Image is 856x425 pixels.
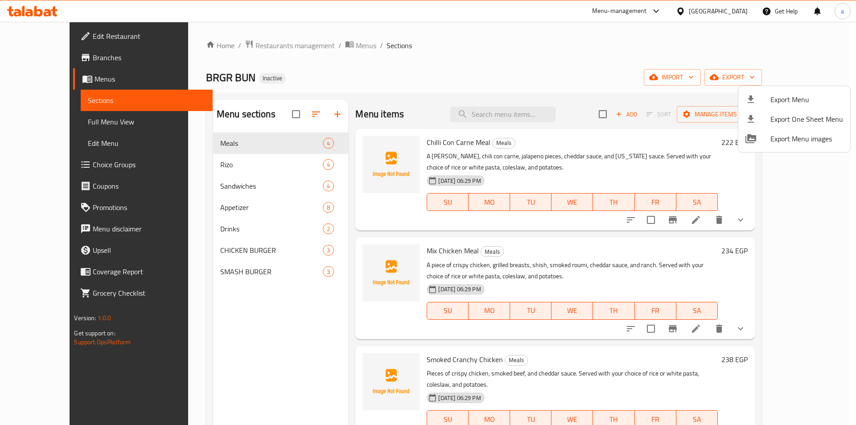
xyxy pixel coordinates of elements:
[738,129,850,149] li: Export Menu images
[770,94,843,105] span: Export Menu
[738,109,850,129] li: Export one sheet menu items
[770,114,843,124] span: Export One Sheet Menu
[738,90,850,109] li: Export menu items
[770,133,843,144] span: Export Menu images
